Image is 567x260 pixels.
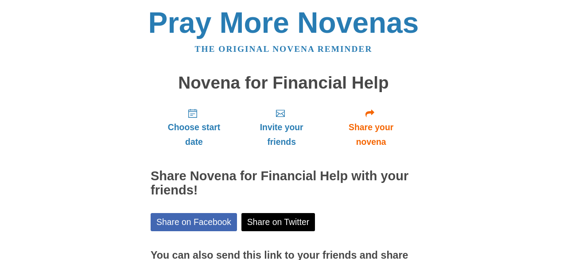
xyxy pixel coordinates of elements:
a: Share your novena [326,101,416,154]
h2: Share Novena for Financial Help with your friends! [151,169,416,198]
span: Share your novena [334,120,408,149]
a: Invite your friends [237,101,326,154]
a: The original novena reminder [195,44,373,54]
a: Pray More Novenas [148,6,419,39]
h1: Novena for Financial Help [151,74,416,93]
span: Invite your friends [246,120,317,149]
a: Share on Facebook [151,213,237,231]
a: Share on Twitter [241,213,315,231]
span: Choose start date [159,120,229,149]
a: Choose start date [151,101,237,154]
